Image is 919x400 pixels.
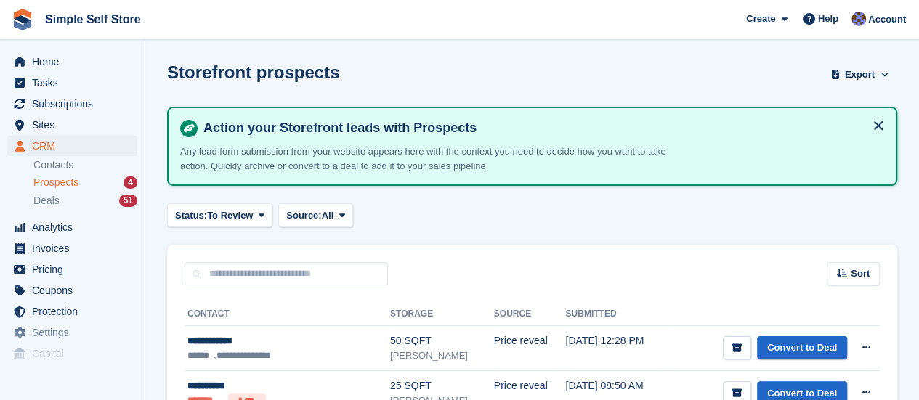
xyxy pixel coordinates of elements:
[32,343,119,364] span: Capital
[32,217,119,237] span: Analytics
[32,115,119,135] span: Sites
[494,303,566,326] th: Source
[7,280,137,301] a: menu
[868,12,906,27] span: Account
[12,9,33,30] img: stora-icon-8386f47178a22dfd0bd8f6a31ec36ba5ce8667c1dd55bd0f319d3a0aa187defe.svg
[33,194,60,208] span: Deals
[390,348,494,363] div: [PERSON_NAME]
[33,175,137,190] a: Prospects 4
[7,136,137,156] a: menu
[32,94,119,114] span: Subscriptions
[851,266,870,281] span: Sort
[322,208,334,223] span: All
[33,158,137,172] a: Contacts
[167,203,272,227] button: Status: To Review
[198,120,884,136] h4: Action your Storefront leads with Prospects
[7,301,137,322] a: menu
[180,144,689,173] p: Any lead form submission from your website appears here with the context you need to decide how y...
[390,303,494,326] th: Storage
[32,280,119,301] span: Coupons
[7,259,137,279] a: menu
[390,333,494,348] div: 50 SQFT
[286,208,321,223] span: Source:
[185,303,390,326] th: Contact
[119,195,137,207] div: 51
[33,176,78,189] span: Prospects
[7,94,137,114] a: menu
[124,176,137,189] div: 4
[7,322,137,343] a: menu
[32,238,119,258] span: Invoices
[33,193,137,208] a: Deals 51
[32,259,119,279] span: Pricing
[851,12,866,26] img: Sharon Hughes
[494,326,566,371] td: Price reveal
[175,208,207,223] span: Status:
[565,303,670,326] th: Submitted
[32,136,119,156] span: CRM
[845,68,875,82] span: Export
[746,12,775,26] span: Create
[7,217,137,237] a: menu
[39,7,147,31] a: Simple Self Store
[7,73,137,93] a: menu
[7,238,137,258] a: menu
[818,12,838,26] span: Help
[32,52,119,72] span: Home
[278,203,353,227] button: Source: All
[827,62,891,86] button: Export
[565,326,670,371] td: [DATE] 12:28 PM
[390,378,494,393] div: 25 SQFT
[757,336,847,360] a: Convert to Deal
[32,301,119,322] span: Protection
[7,115,137,135] a: menu
[207,208,253,223] span: To Review
[32,73,119,93] span: Tasks
[7,52,137,72] a: menu
[167,62,339,82] h1: Storefront prospects
[32,322,119,343] span: Settings
[7,343,137,364] a: menu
